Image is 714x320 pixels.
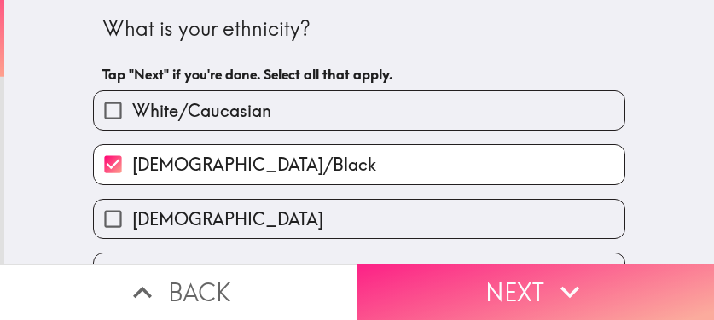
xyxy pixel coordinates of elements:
span: [DEMOGRAPHIC_DATA] [132,207,323,231]
button: [DEMOGRAPHIC_DATA] [94,200,624,238]
button: Asian/Asian American [94,253,624,292]
button: White/Caucasian [94,91,624,130]
span: [DEMOGRAPHIC_DATA]/Black [132,153,376,177]
span: Asian/Asian American [132,261,308,285]
div: What is your ethnicity? [102,15,616,44]
button: [DEMOGRAPHIC_DATA]/Black [94,145,624,183]
h6: Tap "Next" if you're done. Select all that apply. [102,65,616,84]
span: White/Caucasian [132,99,271,123]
